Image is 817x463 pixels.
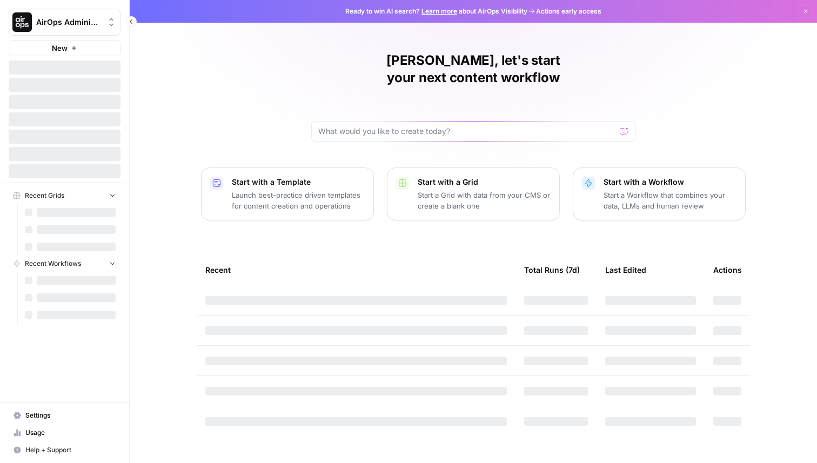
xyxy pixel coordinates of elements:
img: AirOps Administrative Logo [12,12,32,32]
button: Help + Support [9,441,120,459]
a: Usage [9,424,120,441]
button: Workspace: AirOps Administrative [9,9,120,36]
div: Actions [713,255,742,285]
span: Ready to win AI search? about AirOps Visibility [345,6,527,16]
p: Start a Workflow that combines your data, LLMs and human review [604,190,736,211]
span: AirOps Administrative [36,17,102,28]
button: Start with a WorkflowStart a Workflow that combines your data, LLMs and human review [573,167,746,220]
button: New [9,40,120,56]
a: Learn more [421,7,457,15]
button: Recent Workflows [9,256,120,272]
span: Actions early access [536,6,601,16]
input: What would you like to create today? [318,126,615,137]
h1: [PERSON_NAME], let's start your next content workflow [311,52,635,86]
a: Settings [9,407,120,424]
p: Start a Grid with data from your CMS or create a blank one [418,190,551,211]
p: Start with a Grid [418,177,551,187]
span: Recent Workflows [25,259,81,269]
button: Start with a TemplateLaunch best-practice driven templates for content creation and operations [201,167,374,220]
p: Start with a Workflow [604,177,736,187]
p: Start with a Template [232,177,365,187]
div: Last Edited [605,255,646,285]
span: Usage [25,428,116,438]
div: Recent [205,255,507,285]
span: Help + Support [25,445,116,455]
button: Recent Grids [9,187,120,204]
button: Start with a GridStart a Grid with data from your CMS or create a blank one [387,167,560,220]
span: New [52,43,68,53]
span: Recent Grids [25,191,64,200]
p: Launch best-practice driven templates for content creation and operations [232,190,365,211]
div: Total Runs (7d) [524,255,580,285]
span: Settings [25,411,116,420]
